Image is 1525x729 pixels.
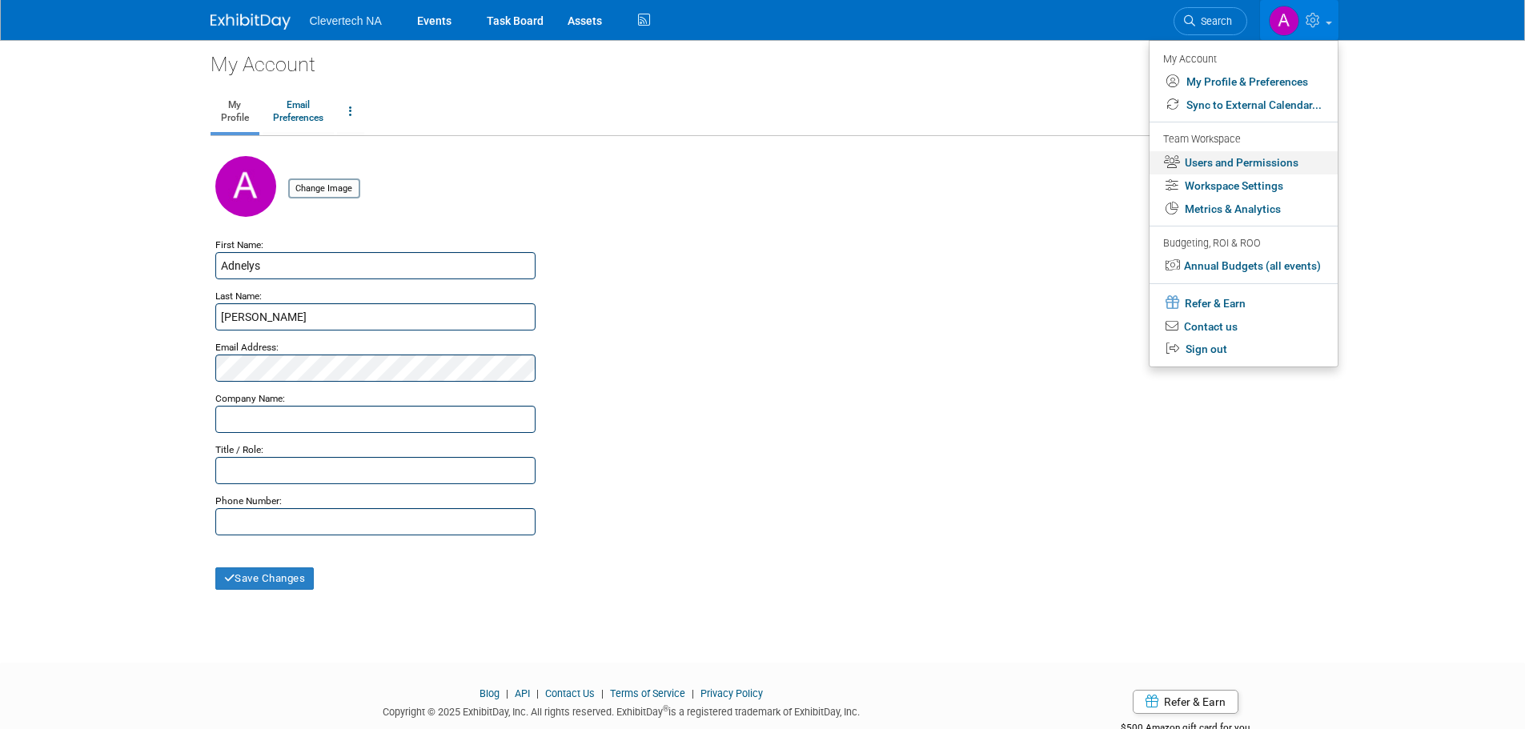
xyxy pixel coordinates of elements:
[310,14,382,27] span: Clevertech NA
[215,342,279,353] small: Email Address:
[263,92,334,132] a: EmailPreferences
[215,239,263,250] small: First Name:
[1150,94,1338,117] a: Sync to External Calendar...
[610,687,685,699] a: Terms of Service
[688,687,698,699] span: |
[1150,198,1338,221] a: Metrics & Analytics
[1163,235,1322,252] div: Budgeting, ROI & ROO
[545,687,595,699] a: Contact Us
[215,393,285,404] small: Company Name:
[1163,131,1322,149] div: Team Workspace
[211,701,1033,719] div: Copyright © 2025 ExhibitDay, Inc. All rights reserved. ExhibitDay is a registered trademark of Ex...
[1174,7,1247,35] a: Search
[215,156,276,217] img: A.jpg
[215,567,315,590] button: Save Changes
[1133,690,1238,714] a: Refer & Earn
[515,687,530,699] a: API
[1150,151,1338,174] a: Users and Permissions
[1150,290,1338,315] a: Refer & Earn
[480,687,500,699] a: Blog
[211,14,291,30] img: ExhibitDay
[1150,70,1338,94] a: My Profile & Preferences
[215,444,263,455] small: Title / Role:
[211,92,259,132] a: MyProfile
[502,687,512,699] span: |
[1163,49,1322,68] div: My Account
[700,687,763,699] a: Privacy Policy
[597,687,608,699] span: |
[1150,254,1338,278] a: Annual Budgets (all events)
[1150,315,1338,338] a: Contact us
[532,687,543,699] span: |
[1150,174,1338,198] a: Workspace Settings
[1269,6,1299,36] img: Adnelys Hernandez
[1150,338,1338,361] a: Sign out
[211,40,1315,78] div: My Account
[215,495,282,507] small: Phone Number:
[663,704,668,713] sup: ®
[1195,15,1232,27] span: Search
[215,290,262,302] small: Last Name:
